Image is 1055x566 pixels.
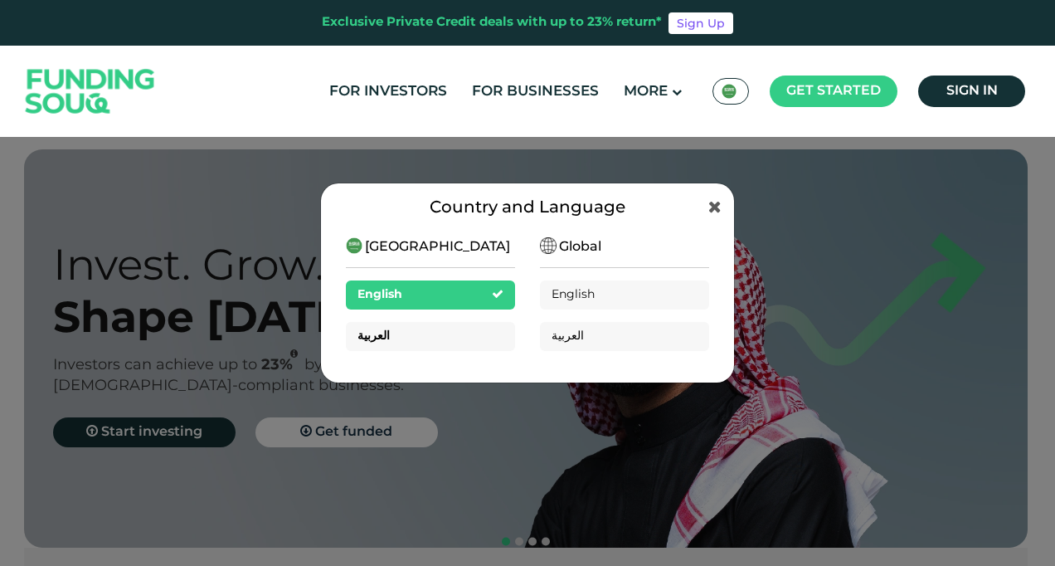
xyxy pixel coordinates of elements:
[786,85,881,97] span: Get started
[468,78,603,105] a: For Businesses
[552,289,595,300] span: English
[346,237,362,254] img: SA Flag
[559,237,601,257] span: Global
[9,50,172,134] img: Logo
[624,85,668,99] span: More
[365,237,510,257] span: [GEOGRAPHIC_DATA]
[357,289,402,300] span: English
[722,84,737,99] img: SA Flag
[552,330,584,342] span: العربية
[668,12,733,34] a: Sign Up
[322,13,662,32] div: Exclusive Private Credit deals with up to 23% return*
[540,237,557,254] img: SA Flag
[325,78,451,105] a: For Investors
[946,85,998,97] span: Sign in
[346,196,709,221] div: Country and Language
[357,330,390,342] span: العربية
[918,76,1025,107] a: Sign in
